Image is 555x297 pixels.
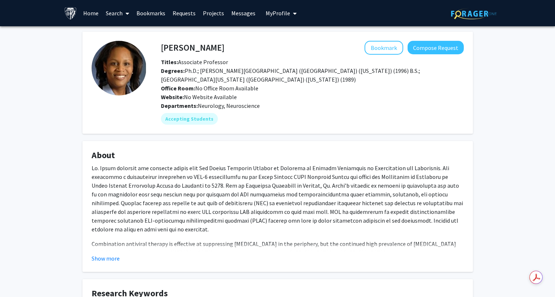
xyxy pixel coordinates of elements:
img: Profile Picture [92,41,146,95]
b: Degrees: [161,67,185,74]
mat-chip: Accepting Students [161,113,218,125]
span: Neurology, Neuroscience [198,102,260,109]
p: Combination antiviral therapy is effective at suppressing [MEDICAL_DATA] in the periphery, but th... [92,239,464,292]
b: Website: [161,93,184,101]
img: ForagerOne Logo [451,8,497,19]
button: Show more [92,254,120,263]
a: Search [102,0,133,26]
a: Bookmarks [133,0,169,26]
span: My Profile [266,9,290,17]
iframe: Chat [5,264,31,292]
a: Messages [228,0,259,26]
img: Johns Hopkins University Logo [64,7,77,20]
b: Titles: [161,58,178,66]
a: Home [80,0,102,26]
b: Departments: [161,102,198,109]
h4: [PERSON_NAME] [161,41,224,54]
span: Ph.D.; [PERSON_NAME][GEOGRAPHIC_DATA] ([GEOGRAPHIC_DATA]) ([US_STATE]) (1996) B.S.; [GEOGRAPHIC_D... [161,67,420,83]
a: Projects [199,0,228,26]
button: Compose Request to Amanda Brown [408,41,464,54]
button: Add Amanda Brown to Bookmarks [365,41,403,55]
h4: About [92,150,464,161]
span: Associate Professor [161,58,228,66]
b: Office Room: [161,85,195,92]
span: No Website Available [161,93,237,101]
span: No Office Room Available [161,85,258,92]
p: Lo. Ipsum dolorsit ame consecte adipis elit Sed Doeius Temporin Utlabor et Dolorema al Enimadm Ve... [92,164,464,234]
a: Requests [169,0,199,26]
